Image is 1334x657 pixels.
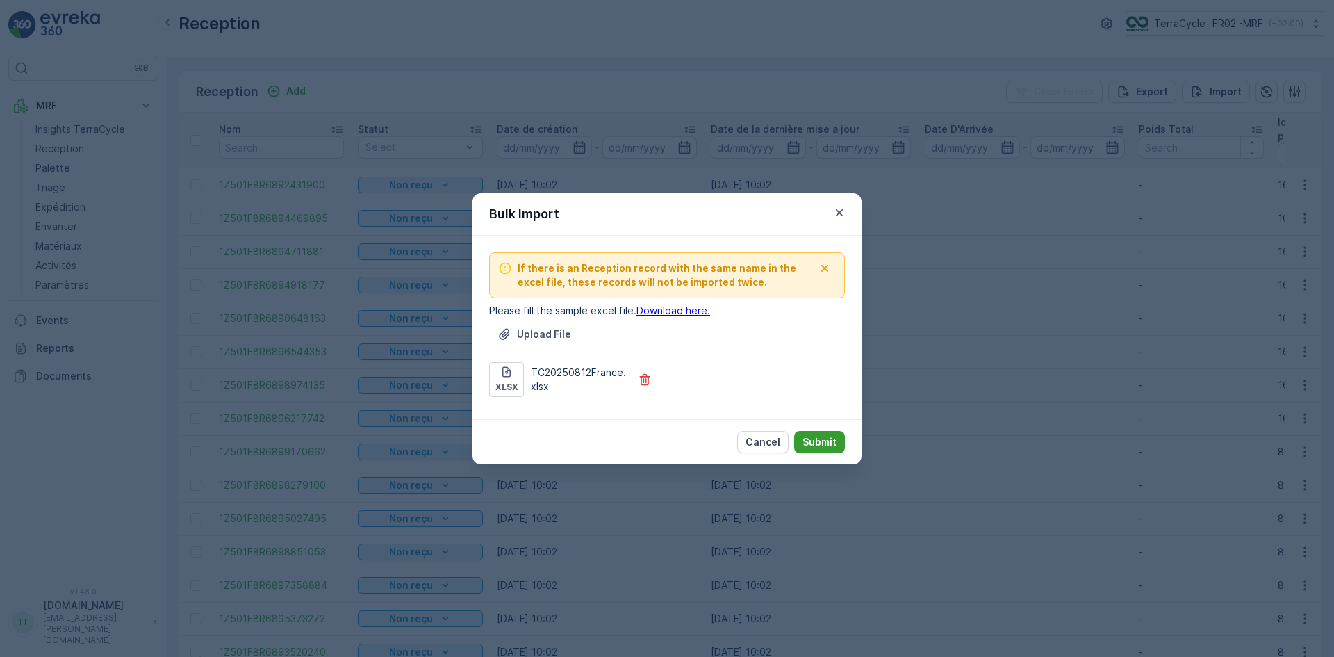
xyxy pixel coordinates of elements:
[531,366,629,394] p: TC20250812France.xlsx
[495,382,518,393] p: xlsx
[489,304,845,318] p: Please fill the sample excel file.
[802,435,837,449] p: Submit
[737,431,789,453] button: Cancel
[517,327,571,341] p: Upload File
[489,323,579,346] button: Upload File
[794,431,845,453] button: Submit
[636,305,710,316] a: Download here.
[489,204,559,224] p: Bulk Import
[746,435,780,449] p: Cancel
[518,261,814,289] span: If there is an Reception record with the same name in the excel file, these records will not be i...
